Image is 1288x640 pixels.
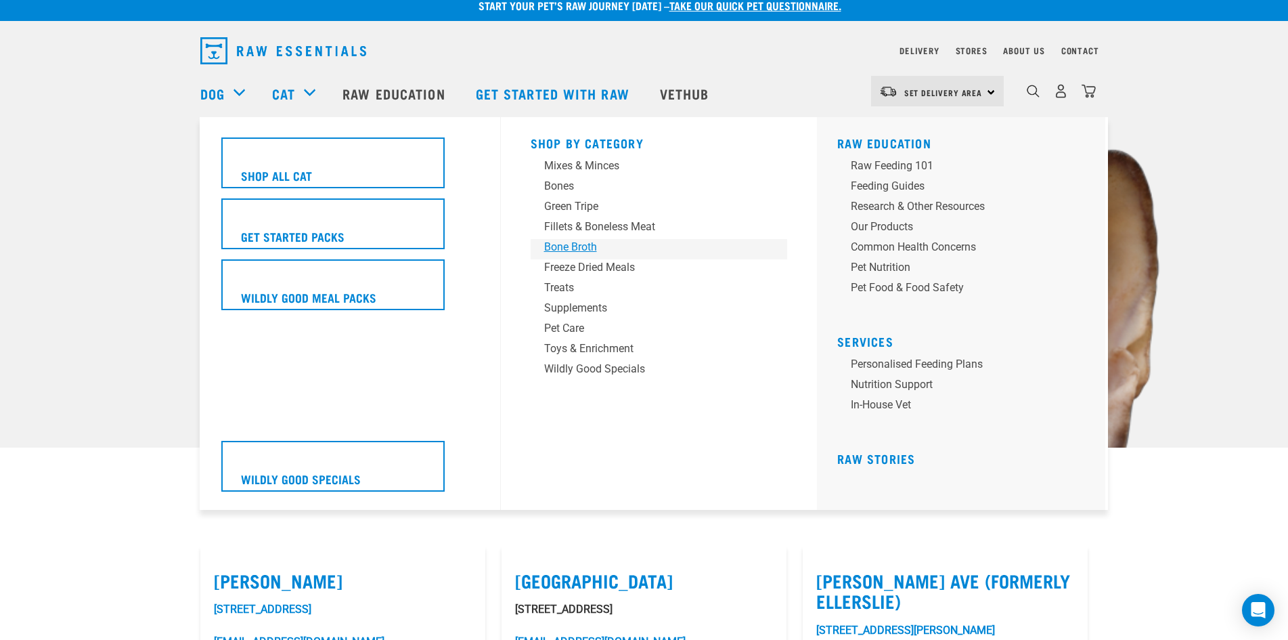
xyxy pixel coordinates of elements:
[531,219,788,239] a: Fillets & Boneless Meat
[544,300,755,316] div: Supplements
[904,90,983,95] span: Set Delivery Area
[1061,48,1099,53] a: Contact
[837,335,1094,345] h5: Services
[200,37,366,64] img: Raw Essentials Logo
[837,455,915,462] a: Raw Stories
[531,259,788,280] a: Freeze Dried Meals
[669,2,841,8] a: take our quick pet questionnaire.
[851,178,1062,194] div: Feeding Guides
[544,178,755,194] div: Bones
[837,280,1094,300] a: Pet Food & Food Safety
[531,320,788,341] a: Pet Care
[816,624,995,637] a: [STREET_ADDRESS][PERSON_NAME]
[221,441,479,502] a: Wildly Good Specials
[544,361,755,377] div: Wildly Good Specials
[1242,594,1274,626] div: Open Intercom Messenger
[531,341,788,361] a: Toys & Enrichment
[544,259,755,276] div: Freeze Dried Meals
[879,85,897,98] img: van-moving.png
[851,198,1062,215] div: Research & Other Resources
[241,289,376,306] h5: Wildly Good Meal Packs
[851,219,1062,235] div: Our Products
[1082,84,1096,98] img: home-icon@2x.png
[190,32,1099,70] nav: dropdown navigation
[531,178,788,198] a: Bones
[329,66,462,121] a: Raw Education
[531,158,788,178] a: Mixes & Minces
[544,239,755,255] div: Bone Broth
[900,48,939,53] a: Delivery
[214,603,311,616] a: [STREET_ADDRESS]
[837,259,1094,280] a: Pet Nutrition
[1027,85,1040,98] img: home-icon-1@2x.png
[544,320,755,337] div: Pet Care
[851,158,1062,174] div: Raw Feeding 101
[837,198,1094,219] a: Research & Other Resources
[515,601,773,618] p: [STREET_ADDRESS]
[851,259,1062,276] div: Pet Nutrition
[1054,84,1068,98] img: user.png
[241,228,345,245] h5: Get Started Packs
[816,570,1074,612] label: [PERSON_NAME] Ave (Formerly Ellerslie)
[837,356,1094,377] a: Personalised Feeding Plans
[531,280,788,300] a: Treats
[515,570,773,591] label: [GEOGRAPHIC_DATA]
[837,158,1094,178] a: Raw Feeding 101
[956,48,987,53] a: Stores
[544,198,755,215] div: Green Tripe
[221,198,479,259] a: Get Started Packs
[544,341,755,357] div: Toys & Enrichment
[241,167,312,184] h5: Shop All Cat
[1003,48,1044,53] a: About Us
[531,239,788,259] a: Bone Broth
[544,158,755,174] div: Mixes & Minces
[837,239,1094,259] a: Common Health Concerns
[531,136,788,147] h5: Shop By Category
[837,140,931,146] a: Raw Education
[837,377,1094,397] a: Nutrition Support
[837,397,1094,417] a: In-house vet
[851,239,1062,255] div: Common Health Concerns
[544,219,755,235] div: Fillets & Boneless Meat
[837,219,1094,239] a: Our Products
[462,66,646,121] a: Get started with Raw
[214,570,472,591] label: [PERSON_NAME]
[241,470,361,488] h5: Wildly Good Specials
[531,300,788,320] a: Supplements
[531,198,788,219] a: Green Tripe
[272,83,295,104] a: Cat
[851,280,1062,296] div: Pet Food & Food Safety
[200,83,225,104] a: Dog
[221,137,479,198] a: Shop All Cat
[544,280,755,296] div: Treats
[531,361,788,381] a: Wildly Good Specials
[646,66,726,121] a: Vethub
[221,259,479,320] a: Wildly Good Meal Packs
[837,178,1094,198] a: Feeding Guides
